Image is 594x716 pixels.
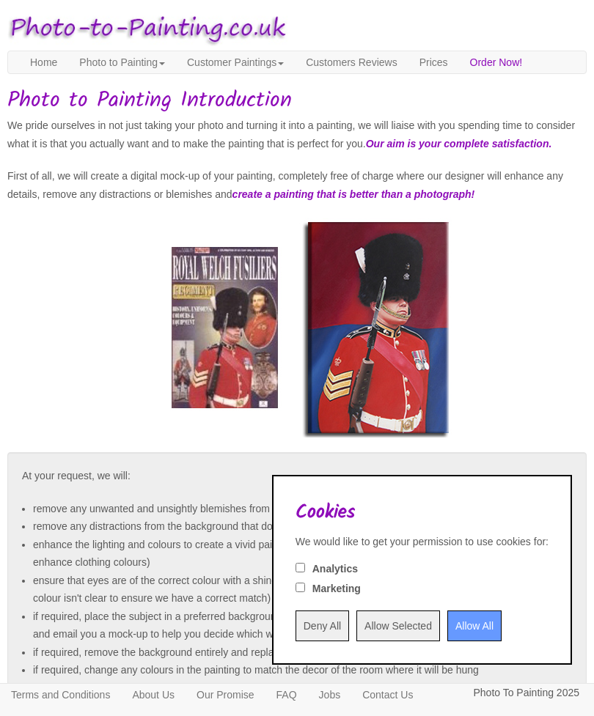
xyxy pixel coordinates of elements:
li: remove any distractions from the background that do not add to the paintings overall effect. [33,517,572,536]
input: Allow Selected [356,610,440,641]
li: if required, change any colours in the painting to match the decor of the room where it will be hung [33,661,572,679]
a: Photo to Painting [68,51,176,73]
li: ensure that eyes are of the correct colour with a shine to really bring the painting to life, (we... [33,572,572,608]
li: remove any unwanted and unsightly blemishes from the subject, (moles, spots, gaps in teeth, etc...) [33,500,572,518]
img: photo to painting example [141,218,453,452]
input: Deny All [296,610,349,641]
p: We pride ourselves in not just taking your photo and turning it into a painting, we will liaise w... [7,117,587,152]
label: Analytics [312,561,358,576]
a: About Us [121,684,186,706]
p: Photo To Painting 2025 [473,684,579,702]
a: Contact Us [351,684,424,706]
h2: Cookies [296,502,549,523]
p: First of all, we will create a digital mock-up of your painting, completely free of charge where ... [7,167,587,203]
em: Our aim is your complete satisfaction. [366,138,552,150]
li: if required, remove the background entirely and replace with a mottled coloured effect of your ch... [33,643,572,662]
a: Customer Paintings [176,51,295,73]
h1: Photo to Painting Introduction [7,89,587,113]
em: create a painting that is better than a photograph! [232,188,475,200]
a: Prices [408,51,459,73]
li: if required, place the subject in a preferred background, (email us backgrounds of your choice an... [33,608,572,643]
a: Our Promise [186,684,265,706]
div: We would like to get your permission to use cookies for: [296,534,549,549]
a: Home [19,51,68,73]
a: Jobs [308,684,352,706]
input: Allow All [447,610,502,641]
a: FAQ [265,684,308,706]
li: enhance the lighting and colours to create a vivid painting that jumps off the wall, (give the su... [33,536,572,572]
a: Customers Reviews [295,51,408,73]
p: At your request, we will: [22,467,572,485]
a: Order Now! [459,51,534,73]
label: Marketing [312,581,361,596]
